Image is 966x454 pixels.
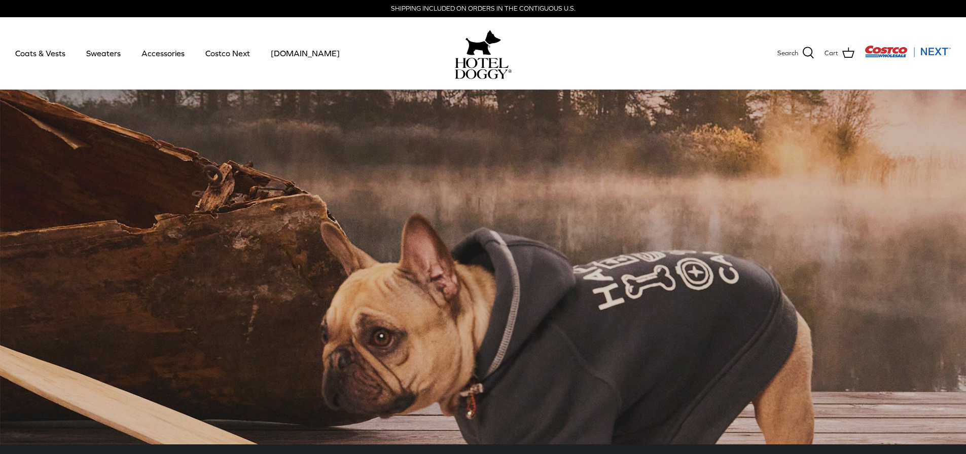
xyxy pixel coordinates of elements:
a: Cart [825,47,854,60]
a: [DOMAIN_NAME] [262,36,349,70]
img: Costco Next [865,45,951,58]
img: hoteldoggycom [455,58,512,79]
a: Sweaters [77,36,130,70]
a: Accessories [132,36,194,70]
span: Cart [825,48,838,59]
img: hoteldoggy.com [466,27,501,58]
a: Search [777,47,814,60]
span: Search [777,48,798,59]
a: Costco Next [196,36,259,70]
a: Visit Costco Next [865,52,951,59]
a: Coats & Vests [6,36,75,70]
a: hoteldoggy.com hoteldoggycom [455,27,512,79]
